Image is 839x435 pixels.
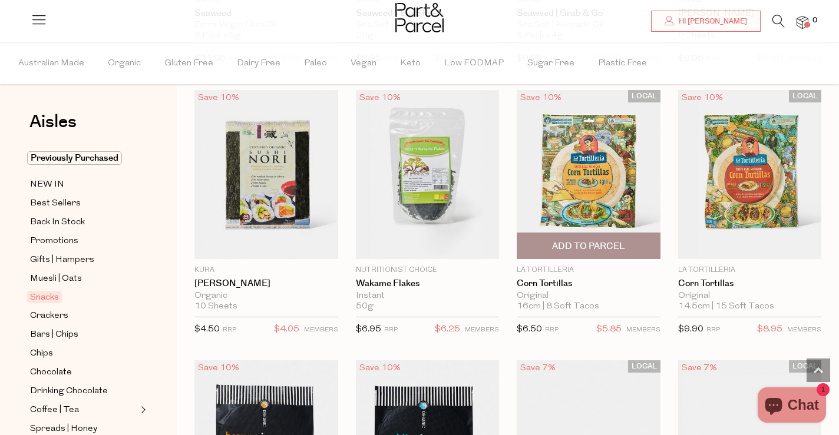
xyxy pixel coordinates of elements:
[517,360,559,376] div: Save 7%
[30,290,137,304] a: Snacks
[517,265,660,275] p: La Tortilleria
[395,3,444,32] img: Part&Parcel
[351,43,376,84] span: Vegan
[30,197,81,211] span: Best Sellers
[29,109,77,135] span: Aisles
[194,265,338,275] p: Kura
[400,43,421,84] span: Keto
[30,215,85,230] span: Back In Stock
[108,43,141,84] span: Organic
[194,360,243,376] div: Save 10%
[435,322,460,337] span: $6.25
[676,16,747,26] span: Hi [PERSON_NAME]
[194,325,220,334] span: $4.50
[789,90,821,102] span: LOCAL
[444,43,504,84] span: Low FODMAP
[356,360,404,376] div: Save 10%
[678,360,721,376] div: Save 7%
[30,196,137,211] a: Best Sellers
[628,360,660,373] span: LOCAL
[30,253,94,267] span: Gifts | Hampers
[30,178,64,192] span: NEW IN
[30,365,137,380] a: Chocolate
[678,278,822,289] a: Corn Tortillas
[517,233,660,259] button: Add To Parcel
[517,301,599,312] span: 16cm | 8 Soft Tacos
[787,327,821,333] small: MEMBERS
[27,291,62,303] span: Snacks
[356,291,500,301] div: Instant
[527,43,574,84] span: Sugar Free
[164,43,213,84] span: Gluten Free
[30,327,137,342] a: Bars | Chips
[138,403,146,417] button: Expand/Collapse Coffee | Tea
[29,113,77,142] a: Aisles
[545,327,559,333] small: RRP
[304,43,327,84] span: Paleo
[465,327,499,333] small: MEMBERS
[30,309,68,323] span: Crackers
[194,278,338,289] a: [PERSON_NAME]
[30,384,108,399] span: Drinking Chocolate
[30,347,53,361] span: Chips
[651,11,761,32] a: Hi [PERSON_NAME]
[30,253,137,267] a: Gifts | Hampers
[274,322,299,337] span: $4.05
[517,278,660,289] a: Corn Tortillas
[356,90,404,106] div: Save 10%
[356,325,381,334] span: $6.95
[797,16,808,28] a: 0
[356,278,500,289] a: Wakame Flakes
[30,234,137,248] a: Promotions
[30,366,72,380] span: Chocolate
[194,90,243,106] div: Save 10%
[30,403,137,417] a: Coffee | Tea
[27,151,122,165] span: Previously Purchased
[517,90,660,259] img: Corn Tortillas
[356,301,374,312] span: 50g
[810,15,820,26] span: 0
[678,301,774,312] span: 14.5cm | 15 Soft Tacos
[757,322,782,337] span: $8.95
[30,328,78,342] span: Bars | Chips
[30,346,137,361] a: Chips
[706,327,720,333] small: RRP
[754,387,830,426] inbox-online-store-chat: Shopify online store chat
[30,234,78,248] span: Promotions
[517,90,565,106] div: Save 10%
[678,325,703,334] span: $9.90
[30,272,82,286] span: Muesli | Oats
[30,271,137,286] a: Muesli | Oats
[30,384,137,399] a: Drinking Chocolate
[356,265,500,275] p: Nutritionist Choice
[30,403,79,417] span: Coffee | Tea
[30,151,137,165] a: Previously Purchased
[517,325,542,334] span: $6.50
[517,291,660,301] div: Original
[626,327,660,333] small: MEMBERS
[30,177,137,192] a: NEW IN
[194,291,338,301] div: Organic
[678,90,822,259] img: Corn Tortillas
[18,43,84,84] span: Australian Made
[30,215,137,230] a: Back In Stock
[237,43,280,84] span: Dairy Free
[356,90,500,259] img: Wakame Flakes
[678,265,822,275] p: La Tortilleria
[628,90,660,102] span: LOCAL
[194,301,237,312] span: 10 Sheets
[678,291,822,301] div: Original
[304,327,338,333] small: MEMBERS
[223,327,236,333] small: RRP
[596,322,622,337] span: $5.85
[598,43,647,84] span: Plastic Free
[384,327,398,333] small: RRP
[30,308,137,323] a: Crackers
[789,360,821,373] span: LOCAL
[678,90,726,106] div: Save 10%
[552,240,625,253] span: Add To Parcel
[194,90,338,259] img: Sushi Nori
